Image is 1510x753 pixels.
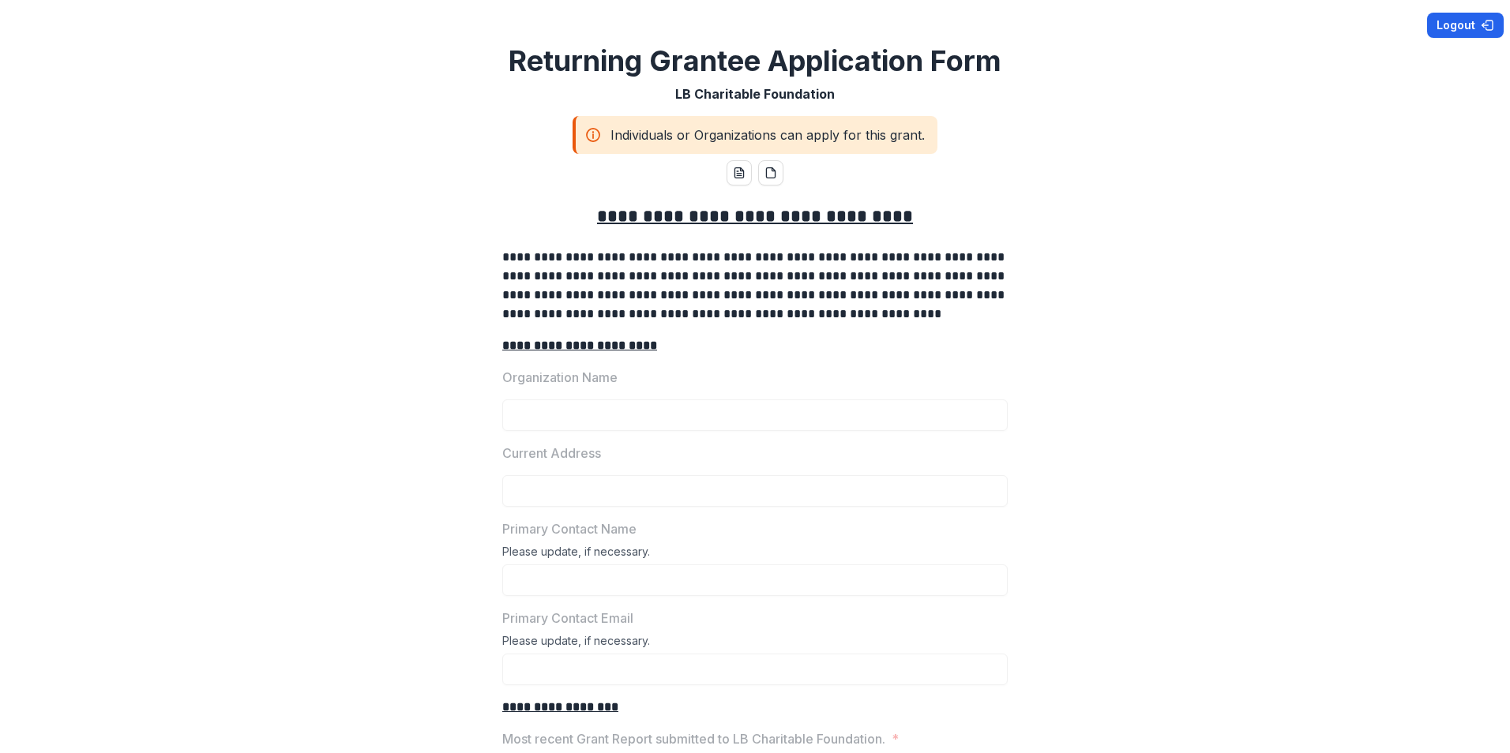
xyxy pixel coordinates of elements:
[502,634,1008,654] div: Please update, if necessary.
[502,609,633,627] p: Primary Contact Email
[727,160,752,185] button: word-download
[675,84,835,103] p: LB Charitable Foundation
[758,160,783,185] button: pdf-download
[509,44,1001,78] h2: Returning Grantee Application Form
[1427,13,1504,38] button: Logout
[502,545,1008,564] div: Please update, if necessary.
[502,444,601,463] p: Current Address
[502,729,885,748] p: Most recent Grant Report submitted to LB Charitable Foundation.
[502,519,637,538] p: Primary Contact Name
[573,116,937,154] div: Individuals or Organizations can apply for this grant.
[502,368,618,387] p: Organization Name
